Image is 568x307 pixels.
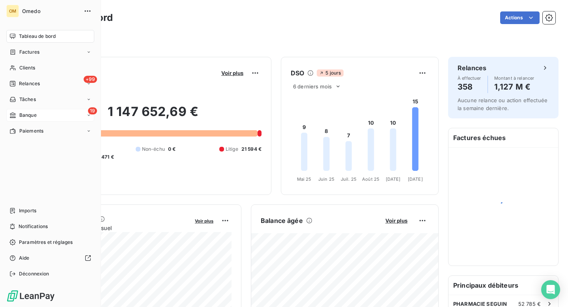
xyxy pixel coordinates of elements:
[88,107,97,114] span: 19
[297,176,312,182] tspan: Mai 25
[45,224,189,232] span: Chiffre d'affaires mensuel
[386,176,401,182] tspan: [DATE]
[226,146,238,153] span: Litige
[448,276,558,295] h6: Principaux débiteurs
[6,252,94,264] a: Aide
[99,153,114,161] span: -471 €
[383,217,410,224] button: Voir plus
[6,290,55,302] img: Logo LeanPay
[318,176,334,182] tspan: Juin 25
[19,270,49,277] span: Déconnexion
[192,217,216,224] button: Voir plus
[500,11,540,24] button: Actions
[458,97,547,111] span: Aucune relance ou action effectuée la semaine dernière.
[19,80,40,87] span: Relances
[19,255,30,262] span: Aide
[362,176,379,182] tspan: Août 25
[19,223,48,230] span: Notifications
[195,218,213,224] span: Voir plus
[494,76,534,80] span: Montant à relancer
[341,176,357,182] tspan: Juil. 25
[241,146,262,153] span: 21 594 €
[19,112,37,119] span: Banque
[458,63,486,73] h6: Relances
[261,216,303,225] h6: Balance âgée
[494,80,534,93] h4: 1,127 M €
[458,76,481,80] span: À effectuer
[518,301,541,307] span: 52 785 €
[458,80,481,93] h4: 358
[19,96,36,103] span: Tâches
[142,146,165,153] span: Non-échu
[19,33,56,40] span: Tableau de bord
[19,127,43,135] span: Paiements
[408,176,423,182] tspan: [DATE]
[293,83,332,90] span: 6 derniers mois
[291,68,304,78] h6: DSO
[453,301,507,307] span: PHARMACIE SEGUIN
[19,49,39,56] span: Factures
[168,146,176,153] span: 0 €
[385,217,407,224] span: Voir plus
[84,76,97,83] span: +99
[45,104,262,127] h2: 1 147 652,69 €
[448,128,558,147] h6: Factures échues
[317,69,343,77] span: 5 jours
[541,280,560,299] div: Open Intercom Messenger
[221,70,243,76] span: Voir plus
[19,64,35,71] span: Clients
[219,69,246,77] button: Voir plus
[22,8,79,14] span: Omedo
[6,5,19,17] div: OM
[19,207,36,214] span: Imports
[19,239,73,246] span: Paramètres et réglages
